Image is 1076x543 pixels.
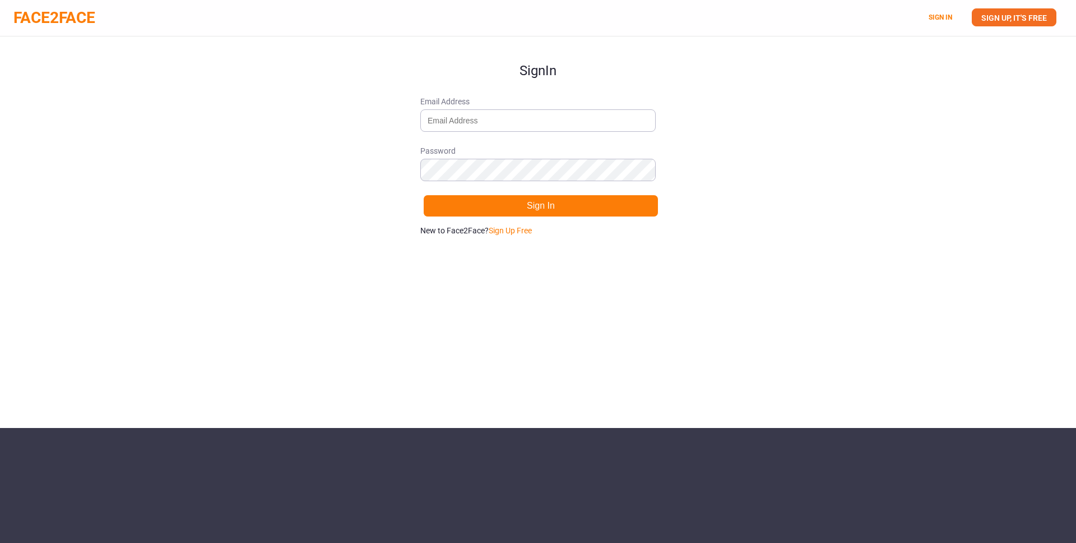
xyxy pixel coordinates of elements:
a: SIGN IN [929,13,952,21]
span: Email Address [420,96,656,107]
span: Password [420,145,656,157]
a: FACE2FACE [13,8,95,27]
input: Email Address [420,109,656,132]
a: Sign Up Free [489,226,532,235]
h1: Sign In [420,36,656,78]
button: Sign In [423,195,658,217]
p: New to Face2Face? [420,225,656,236]
a: SIGN UP, IT'S FREE [972,8,1056,26]
input: Password [420,159,656,181]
